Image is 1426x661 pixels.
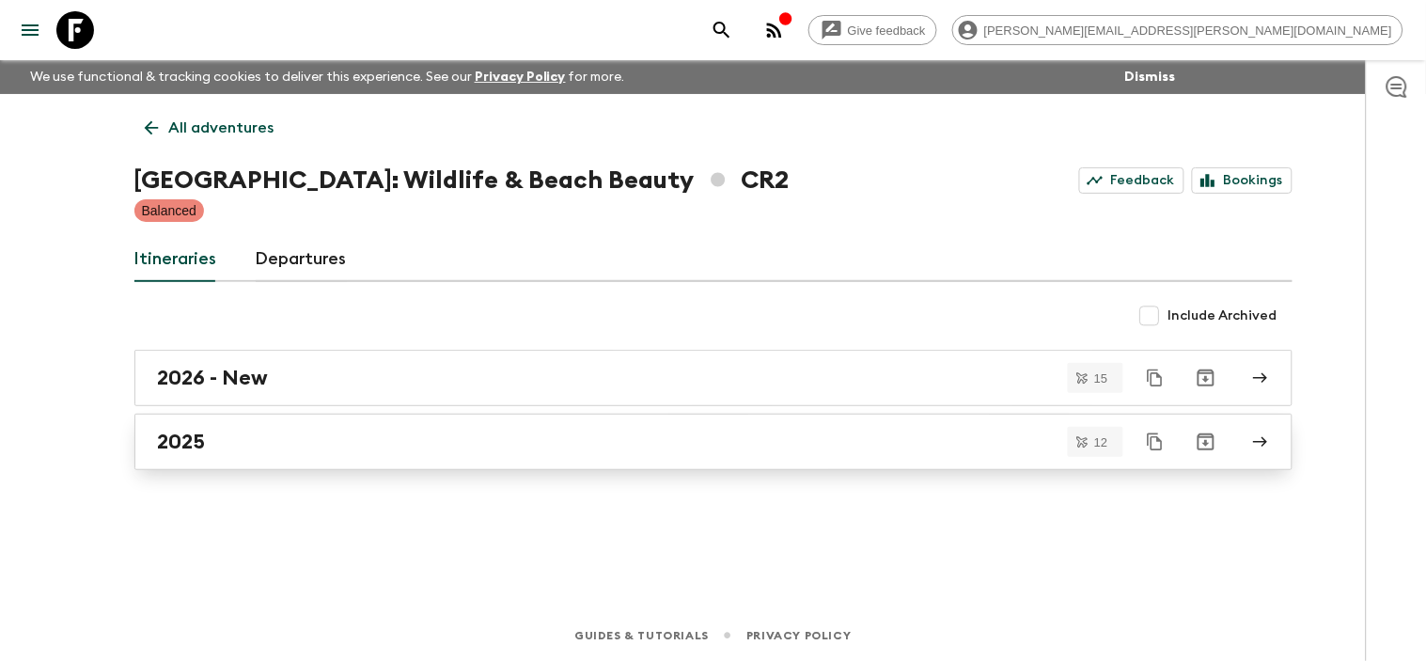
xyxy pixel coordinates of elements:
[169,117,274,139] p: All adventures
[1192,167,1293,194] a: Bookings
[134,162,790,199] h1: [GEOGRAPHIC_DATA]: Wildlife & Beach Beauty CR2
[1138,361,1172,395] button: Duplicate
[1138,425,1172,459] button: Duplicate
[134,109,285,147] a: All adventures
[1168,307,1277,325] span: Include Archived
[703,11,741,49] button: search adventures
[952,15,1403,45] div: [PERSON_NAME][EMAIL_ADDRESS][PERSON_NAME][DOMAIN_NAME]
[746,625,851,646] a: Privacy Policy
[475,71,566,84] a: Privacy Policy
[838,24,936,38] span: Give feedback
[134,414,1293,470] a: 2025
[1187,423,1225,461] button: Archive
[158,366,269,390] h2: 2026 - New
[1083,372,1119,385] span: 15
[1083,436,1119,449] span: 12
[158,430,206,454] h2: 2025
[1187,359,1225,397] button: Archive
[23,60,633,94] p: We use functional & tracking cookies to deliver this experience. See our for more.
[142,201,196,220] p: Balanced
[134,350,1293,406] a: 2026 - New
[974,24,1402,38] span: [PERSON_NAME][EMAIL_ADDRESS][PERSON_NAME][DOMAIN_NAME]
[1120,64,1181,90] button: Dismiss
[808,15,937,45] a: Give feedback
[11,11,49,49] button: menu
[1079,167,1184,194] a: Feedback
[256,237,348,282] a: Departures
[574,625,709,646] a: Guides & Tutorials
[134,237,218,282] a: Itineraries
